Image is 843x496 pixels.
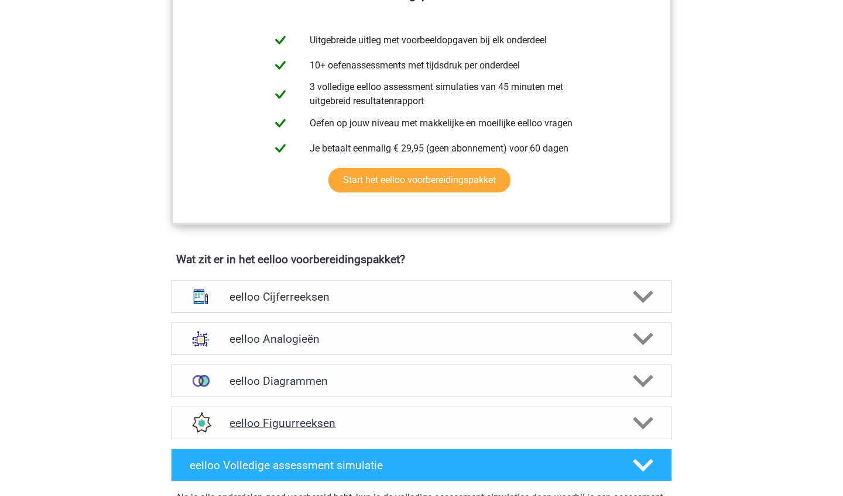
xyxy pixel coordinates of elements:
[229,290,613,304] h4: eelloo Cijferreeksen
[229,416,613,430] h4: eelloo Figuurreeksen
[328,168,510,192] a: Start het eelloo voorbereidingspakket
[166,280,677,313] a: cijferreeksen eelloo Cijferreeksen
[186,408,216,438] img: figuurreeksen
[166,322,677,355] a: analogieen eelloo Analogieën
[186,323,216,354] img: analogieen
[229,374,613,388] h4: eelloo Diagrammen
[229,332,613,346] h4: eelloo Analogieën
[176,253,667,266] h4: Wat zit er in het eelloo voorbereidingspakket?
[190,459,614,472] h4: eelloo Volledige assessment simulatie
[166,449,677,481] a: eelloo Volledige assessment simulatie
[186,281,216,312] img: cijferreeksen
[186,366,216,396] img: venn diagrammen
[166,364,677,397] a: venn diagrammen eelloo Diagrammen
[166,407,677,439] a: figuurreeksen eelloo Figuurreeksen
